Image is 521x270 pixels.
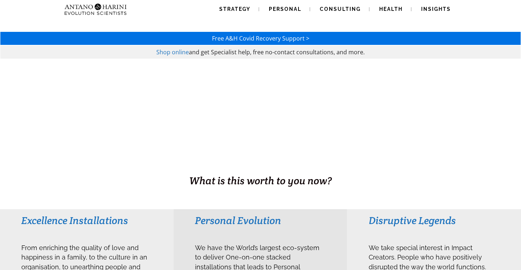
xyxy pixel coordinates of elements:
[21,214,152,227] h3: Excellence Installations
[219,6,250,12] span: Strategy
[189,174,332,187] span: What is this worth to you now?
[1,158,520,173] h1: BUSINESS. HEALTH. Family. Legacy
[269,6,301,12] span: Personal
[195,214,326,227] h3: Personal Evolution
[212,34,309,42] a: Free A&H Covid Recovery Support >
[189,48,365,56] span: and get Specialist help, free no-contact consultations, and more.
[421,6,451,12] span: Insights
[379,6,403,12] span: Health
[320,6,361,12] span: Consulting
[369,214,499,227] h3: Disruptive Legends
[156,48,189,56] a: Shop online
